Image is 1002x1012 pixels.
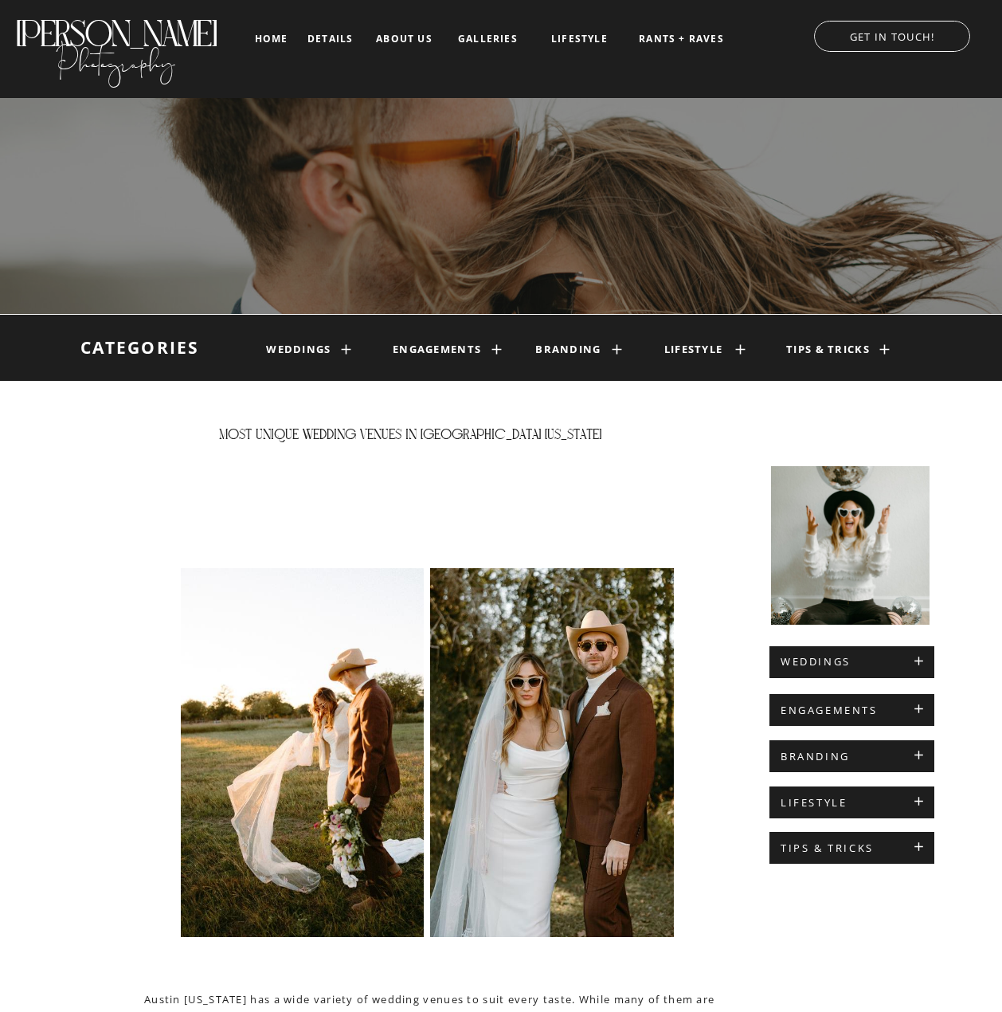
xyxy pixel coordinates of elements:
a: LIFESTYLE [539,33,620,45]
a: weddings [265,343,332,356]
a: RANTS + RAVES [637,33,726,45]
a: LIFESTYLE [781,797,923,810]
img: Bride-and-groom-with-sunglasses-on-starring-at-the-camera-looking-super-cool-in-Austin-Texas. [430,563,673,937]
a: TIPS & TRICKS [780,343,876,356]
a: branding [534,343,602,356]
h1: Most Unique Wedding Venues in [GEOGRAPHIC_DATA] [US_STATE] [174,424,646,445]
a: home [252,33,290,44]
a: TIPS & TRICKS [781,842,923,855]
a: lifestyle [656,343,730,356]
a: engagements [393,343,475,356]
a: about us [371,33,437,45]
a: GET IN TOUCH! [798,26,986,42]
img: Bride-and-groom-walking-in-a-green-field.-veil-blowing-in-the-wind-in-Austin-Texas. [181,563,424,937]
a: WEDDINGS [781,656,923,669]
h1: categories [69,338,210,359]
a: [PERSON_NAME] [14,13,218,39]
a: details [307,33,353,43]
a: Photography [14,31,218,84]
a: ENGAGEMENTS [781,704,923,717]
a: BRANDING [781,751,923,763]
a: galleries [455,33,521,45]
